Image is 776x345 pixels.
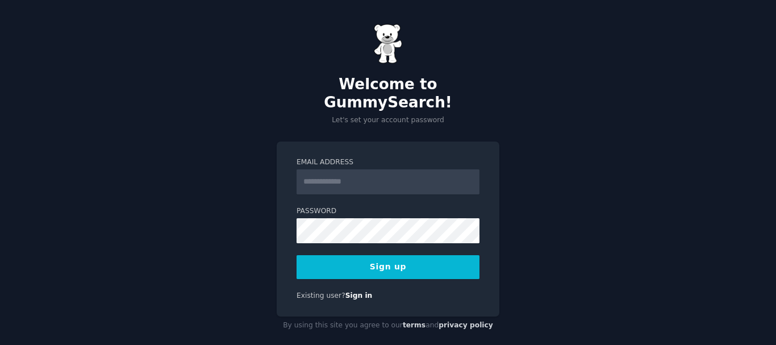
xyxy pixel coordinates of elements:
div: By using this site you agree to our and [277,317,499,335]
span: Existing user? [297,292,345,300]
h2: Welcome to GummySearch! [277,76,499,111]
img: Gummy Bear [374,24,402,64]
a: terms [403,321,425,329]
label: Email Address [297,157,479,168]
button: Sign up [297,255,479,279]
a: Sign in [345,292,373,300]
label: Password [297,206,479,217]
p: Let's set your account password [277,115,499,126]
a: privacy policy [439,321,493,329]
